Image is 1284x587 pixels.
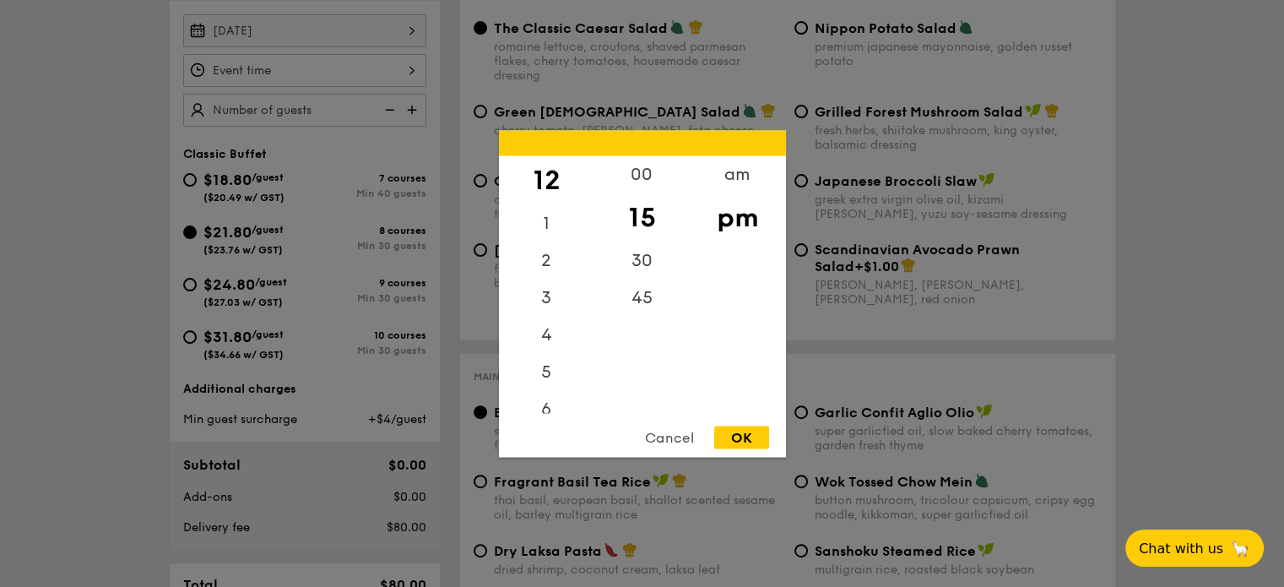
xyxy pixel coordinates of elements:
[499,316,594,353] div: 4
[690,193,785,242] div: pm
[594,193,690,242] div: 15
[499,390,594,427] div: 6
[714,426,769,448] div: OK
[499,279,594,316] div: 3
[499,155,594,204] div: 12
[499,204,594,242] div: 1
[690,155,785,193] div: am
[1230,539,1250,558] span: 🦙
[499,242,594,279] div: 2
[594,279,690,316] div: 45
[628,426,711,448] div: Cancel
[1125,530,1264,567] button: Chat with us🦙
[1139,541,1223,557] span: Chat with us
[594,155,690,193] div: 00
[594,242,690,279] div: 30
[499,353,594,390] div: 5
